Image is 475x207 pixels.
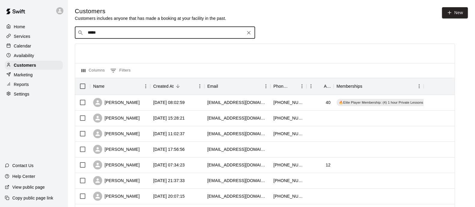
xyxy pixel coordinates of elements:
p: Reports [14,81,29,87]
div: +15109801626 [273,178,303,184]
div: 2025-09-11 17:56:56 [153,146,185,152]
div: mariaangelesarce4@gmail.com [207,178,267,184]
div: claytonwilliams2540@gmail.com [207,99,267,105]
button: Menu [141,82,150,91]
button: Menu [415,82,424,91]
a: Calendar [5,41,63,50]
a: Marketing [5,70,63,79]
div: Age [324,78,330,95]
button: Sort [289,82,297,90]
a: Home [5,22,63,31]
p: Availability [14,53,34,59]
div: Age [306,78,333,95]
div: Memberships [333,78,424,95]
div: +19258950023 [273,162,303,168]
p: Copy public page link [12,195,53,201]
div: [PERSON_NAME] [93,160,140,169]
div: 2025-09-16 08:02:59 [153,99,185,105]
p: Settings [14,91,29,97]
a: New [442,7,468,18]
div: Name [93,78,105,95]
div: Created At [150,78,204,95]
a: Reports [5,80,63,89]
div: +15103220270 [273,131,303,137]
div: emailsaramontoya@gmail.com [207,193,267,199]
div: +15107344514 [273,193,303,199]
div: +12192013906 [273,115,303,121]
p: Help Center [12,173,35,179]
div: 40 [326,99,330,105]
div: Phone Number [273,78,289,95]
h5: Customers [75,7,226,15]
a: Customers [5,61,63,70]
div: Name [90,78,150,95]
div: [PERSON_NAME] [93,176,140,185]
p: Customers [14,62,36,68]
button: Sort [362,82,371,90]
div: lenissaadumlao@gmail.com [207,131,267,137]
div: 2025-09-11 07:34:23 [153,162,185,168]
div: Email [204,78,270,95]
button: Show filters [109,66,132,75]
button: Sort [105,82,113,90]
div: Created At [153,78,174,95]
p: View public page [12,184,45,190]
div: [PERSON_NAME] [93,98,140,107]
a: Services [5,32,63,41]
p: Services [14,33,30,39]
a: Settings [5,90,63,99]
div: jjd1979@hotmail.com [207,115,267,121]
button: Menu [195,82,204,91]
button: Select columns [80,66,106,75]
div: 12 [326,162,330,168]
p: Customers includes anyone that has made a booking at your facility in the past. [75,15,226,21]
div: Email [207,78,218,95]
div: 2025-09-10 21:37:33 [153,178,185,184]
div: 2025-09-13 11:02:37 [153,131,185,137]
div: Search customers by name or email [75,27,255,39]
p: Contact Us [12,163,34,169]
button: Sort [218,82,227,90]
button: Menu [297,82,306,91]
div: +15107766175 [273,99,303,105]
p: Calendar [14,43,31,49]
div: [PERSON_NAME] [93,114,140,123]
div: 2025-09-15 15:28:21 [153,115,185,121]
button: Menu [261,82,270,91]
div: [PERSON_NAME] [93,192,140,201]
div: [PERSON_NAME] [93,129,140,138]
div: genorabyrdgibbs@yahoo.com [207,146,267,152]
button: Clear [245,29,253,37]
div: klsmoot4@icloud.com [207,162,267,168]
div: Phone Number [270,78,306,95]
button: Sort [174,82,182,90]
button: Menu [306,82,315,91]
button: Sort [315,82,324,90]
a: Availability [5,51,63,60]
div: Memberships [336,78,362,95]
div: [PERSON_NAME] [93,145,140,154]
p: Marketing [14,72,33,78]
p: Home [14,24,25,30]
div: 2025-09-10 20:07:15 [153,193,185,199]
